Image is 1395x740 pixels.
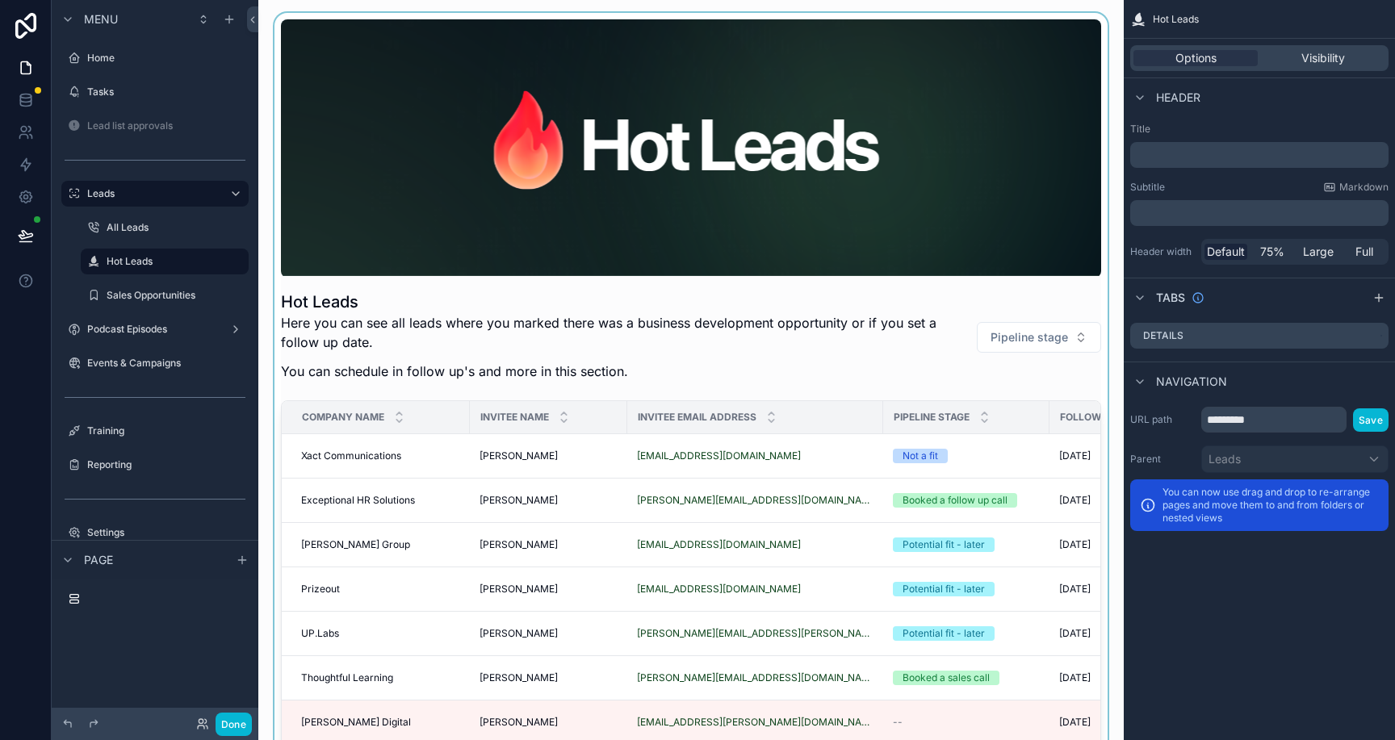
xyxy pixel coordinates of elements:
a: Tasks [61,79,249,105]
a: Leads [61,181,249,207]
label: URL path [1130,413,1195,426]
label: Home [87,52,245,65]
span: Header [1156,90,1200,106]
a: Reporting [61,452,249,478]
span: Tabs [1156,290,1185,306]
a: Hot Leads [81,249,249,274]
span: Page [84,552,113,568]
a: Training [61,418,249,444]
span: Visibility [1301,50,1345,66]
label: Events & Campaigns [87,357,245,370]
a: Markdown [1323,181,1389,194]
label: Header width [1130,245,1195,258]
span: Invitee email address [638,411,756,424]
label: Podcast Episodes [87,323,223,336]
span: Pipeline Stage [894,411,970,424]
label: Details [1143,329,1183,342]
span: Company name [302,411,384,424]
span: Markdown [1339,181,1389,194]
span: Hot Leads [1153,13,1199,26]
p: You can now use drag and drop to re-arrange pages and move them to and from folders or nested views [1162,486,1379,525]
span: Menu [84,11,118,27]
label: All Leads [107,221,245,234]
a: Lead list approvals [61,113,249,139]
label: Reporting [87,458,245,471]
span: Options [1175,50,1217,66]
label: Lead list approvals [87,119,245,132]
span: Full [1355,244,1373,260]
button: Done [216,713,252,736]
label: Parent [1130,453,1195,466]
div: scrollable content [1130,142,1389,168]
span: Invitee name [480,411,549,424]
button: Leads [1201,445,1389,473]
a: Events & Campaigns [61,350,249,376]
span: Large [1303,244,1334,260]
label: Training [87,424,245,437]
a: Home [61,45,249,71]
span: Navigation [1156,374,1227,390]
a: Sales Opportunities [81,282,249,308]
label: Title [1130,123,1389,136]
a: Podcast Episodes [61,316,249,342]
span: Default [1207,244,1245,260]
label: Tasks [87,86,245,98]
a: All Leads [81,215,249,240]
label: Hot Leads [107,255,239,268]
div: scrollable content [52,579,258,628]
label: Settings [87,526,245,539]
a: Settings [61,520,249,546]
span: Follow up date [1060,411,1145,424]
div: scrollable content [1130,200,1389,226]
button: Save [1353,408,1389,432]
span: 75% [1260,244,1284,260]
label: Sales Opportunities [107,289,245,302]
label: Leads [87,187,216,200]
label: Subtitle [1130,181,1165,194]
span: Leads [1209,451,1241,467]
